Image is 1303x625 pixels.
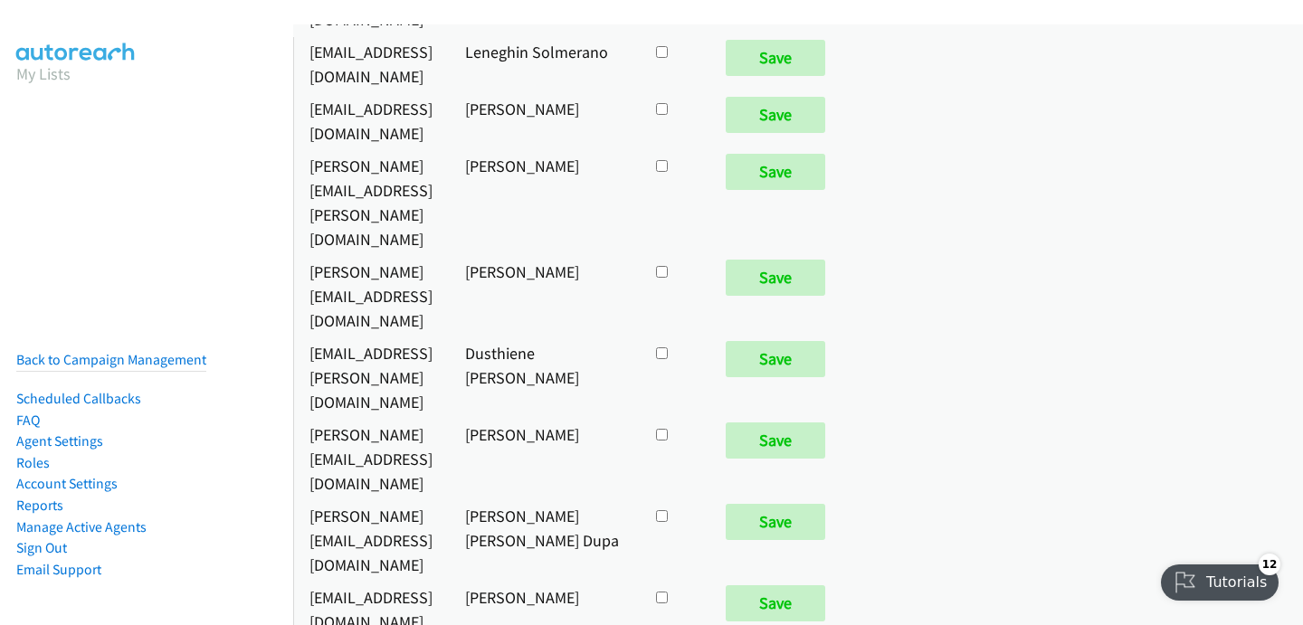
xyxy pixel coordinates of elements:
input: Save [726,97,825,133]
a: Reports [16,497,63,514]
a: Roles [16,454,50,471]
a: FAQ [16,412,40,429]
input: Save [726,585,825,621]
a: Email Support [16,561,101,578]
a: My Lists [16,63,71,84]
td: Leneghin Solmerano [449,35,636,92]
td: [PERSON_NAME] [PERSON_NAME] Dupa [449,499,636,581]
td: [PERSON_NAME][EMAIL_ADDRESS][DOMAIN_NAME] [293,499,449,581]
input: Save [726,40,825,76]
a: Account Settings [16,475,118,492]
td: [EMAIL_ADDRESS][DOMAIN_NAME] [293,92,449,149]
td: [EMAIL_ADDRESS][DOMAIN_NAME] [293,35,449,92]
a: Manage Active Agents [16,518,147,535]
input: Save [726,341,825,377]
input: Save [726,154,825,190]
a: Back to Campaign Management [16,351,206,368]
td: [PERSON_NAME] [449,418,636,499]
td: [PERSON_NAME] [449,92,636,149]
a: Agent Settings [16,432,103,450]
input: Save [726,422,825,459]
a: Scheduled Callbacks [16,390,141,407]
input: Save [726,260,825,296]
td: [PERSON_NAME][EMAIL_ADDRESS][DOMAIN_NAME] [293,418,449,499]
td: [PERSON_NAME][EMAIL_ADDRESS][DOMAIN_NAME] [293,255,449,336]
td: [EMAIL_ADDRESS][PERSON_NAME][DOMAIN_NAME] [293,336,449,418]
td: [PERSON_NAME][EMAIL_ADDRESS][PERSON_NAME][DOMAIN_NAME] [293,149,449,255]
input: Save [726,504,825,540]
td: Dusthiene [PERSON_NAME] [449,336,636,418]
td: [PERSON_NAME] [449,255,636,336]
iframe: Checklist [1150,546,1289,611]
td: [PERSON_NAME] [449,149,636,255]
a: Sign Out [16,539,67,556]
